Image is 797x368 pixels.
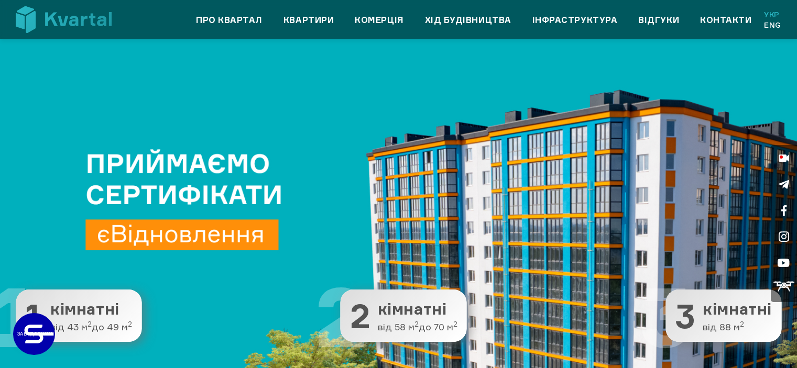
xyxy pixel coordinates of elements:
sup: 2 [740,320,744,328]
button: 3 3 кімнатні від 88 м2 [665,289,781,342]
a: Укр [764,9,781,20]
sup: 2 [88,320,92,328]
a: Контакти [700,14,751,26]
span: кімнатні [378,300,457,318]
img: Kvartal [16,6,112,33]
sup: 2 [128,320,132,328]
a: Комерція [355,14,403,26]
a: Хід будівництва [425,14,511,26]
span: від 43 м до 49 м [50,322,132,332]
button: 1 1 кімнатні від 43 м2до 49 м2 [16,289,141,342]
span: від 58 м до 70 м [378,322,457,332]
span: 1 [25,299,43,332]
a: Відгуки [638,14,679,26]
span: 3 [675,299,695,332]
button: 2 2 кімнатні від 58 м2до 70 м2 [341,289,467,342]
span: кімнатні [50,300,132,318]
sup: 2 [453,320,457,328]
span: 2 [350,299,370,332]
a: ЗАБУДОВНИК [13,313,55,355]
a: Eng [764,20,781,30]
span: від 88 м [703,322,772,332]
a: Інфраструктура [532,14,618,26]
a: Про квартал [196,14,263,26]
sup: 2 [414,320,419,328]
a: Квартири [283,14,334,26]
text: ЗАБУДОВНИК [17,331,52,337]
span: кімнатні [703,300,772,318]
